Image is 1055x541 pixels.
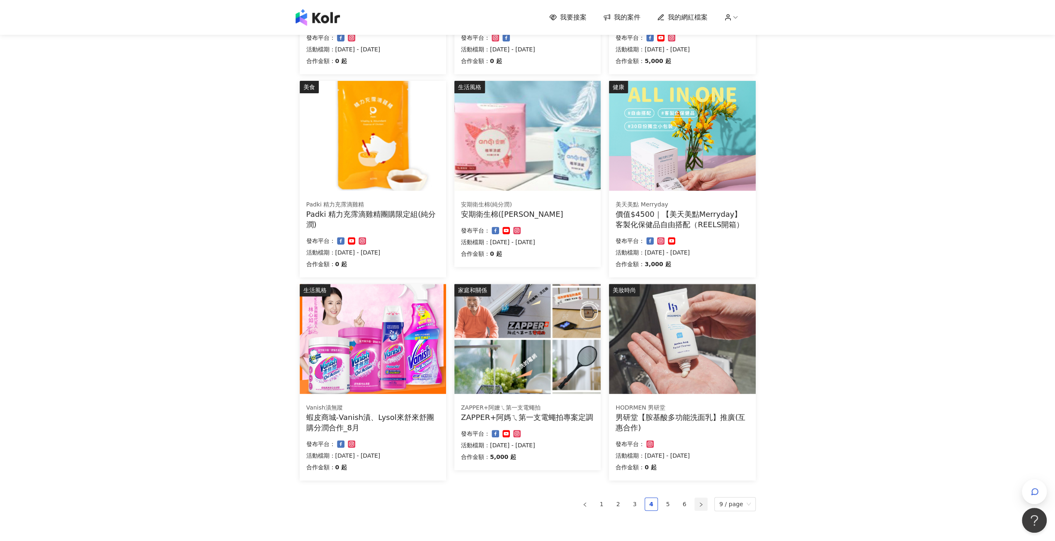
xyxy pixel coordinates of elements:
[461,209,594,219] div: 安期衛生棉([PERSON_NAME]
[714,497,756,511] div: Page Size
[306,451,439,461] p: 活動檔期：[DATE] - [DATE]
[306,439,335,449] p: 發布平台：
[609,81,755,191] img: 客製化保健食品
[616,451,749,461] p: 活動檔期：[DATE] - [DATE]
[616,56,645,66] p: 合作金額：
[578,497,592,511] li: Previous Page
[306,201,439,209] div: Padki 精力充霈滴雞精
[461,404,594,412] div: ZAPPER+阿嬤ㄟ第一支電蠅拍
[300,81,319,93] div: 美食
[668,13,708,22] span: 我的網紅檔案
[616,44,749,54] p: 活動檔期：[DATE] - [DATE]
[645,498,657,510] a: 4
[616,462,645,472] p: 合作金額：
[490,249,502,259] p: 0 起
[582,502,587,507] span: left
[300,284,446,394] img: 漬無蹤、來舒全系列商品
[306,44,439,54] p: 活動檔期：[DATE] - [DATE]
[645,56,671,66] p: 5,000 起
[616,209,749,230] div: 價值$4500｜【美天美點Merryday】客製化保健品自由搭配（REELS開箱）
[300,81,446,191] img: Padki 精力充霈滴雞精(團購限定組)
[306,209,439,230] div: Padki 精力充霈滴雞精團購限定組(純分潤)
[461,440,594,450] p: 活動檔期：[DATE] - [DATE]
[611,497,625,511] li: 2
[560,13,587,22] span: 我要接案
[549,13,587,22] a: 我要接案
[461,429,490,439] p: 發布平台：
[609,284,640,296] div: 美妝時尚
[616,33,645,43] p: 發布平台：
[719,497,751,511] span: 9 / page
[490,452,516,462] p: 5,000 起
[335,462,347,472] p: 0 起
[614,13,640,22] span: 我的案件
[461,201,594,209] div: 安期衛生棉(純分潤)
[306,236,335,246] p: 發布平台：
[603,13,640,22] a: 我的案件
[461,412,594,422] div: ZAPPER+阿媽ㄟ第一支電蠅拍專案定調
[657,13,708,22] a: 我的網紅檔案
[616,412,749,433] div: 男研堂【胺基酸多功能洗面乳】推廣(互惠合作)
[335,56,347,66] p: 0 起
[454,284,601,394] img: ZAPPER+阿媽ㄟ第一支電蠅拍專案定調
[609,284,755,394] img: 胺基酸多功能洗面乳
[300,284,330,296] div: 生活風格
[306,33,335,43] p: 發布平台：
[616,201,749,209] div: 美天美點 Merryday
[454,81,485,93] div: 生活風格
[461,249,490,259] p: 合作金額：
[306,259,335,269] p: 合作金額：
[306,412,439,433] div: 蝦皮商城-Vanish漬、Lysol來舒來舒團購分潤合作_8月
[461,237,594,247] p: 活動檔期：[DATE] - [DATE]
[306,462,335,472] p: 合作金額：
[628,497,641,511] li: 3
[490,56,502,66] p: 0 起
[306,56,335,66] p: 合作金額：
[678,498,691,510] a: 6
[461,56,490,66] p: 合作金額：
[461,452,490,462] p: 合作金額：
[694,497,708,511] li: Next Page
[694,497,708,511] button: right
[678,497,691,511] li: 6
[296,9,340,26] img: logo
[461,33,490,43] p: 發布平台：
[454,284,491,296] div: 家庭和關係
[616,259,645,269] p: 合作金額：
[609,81,628,93] div: 健康
[662,498,674,510] a: 5
[306,404,439,412] div: Vanish漬無蹤
[578,497,592,511] button: left
[645,259,671,269] p: 3,000 起
[616,236,645,246] p: 發布平台：
[616,404,749,412] div: HODRMEN 男研堂
[461,226,490,235] p: 發布平台：
[645,497,658,511] li: 4
[461,44,594,54] p: 活動檔期：[DATE] - [DATE]
[335,259,347,269] p: 0 起
[616,247,749,257] p: 活動檔期：[DATE] - [DATE]
[595,498,608,510] a: 1
[612,498,624,510] a: 2
[616,439,645,449] p: 發布平台：
[454,81,601,191] img: 安期衛生棉
[306,247,439,257] p: 活動檔期：[DATE] - [DATE]
[595,497,608,511] li: 1
[628,498,641,510] a: 3
[661,497,674,511] li: 5
[698,502,703,507] span: right
[645,462,657,472] p: 0 起
[1022,508,1047,533] iframe: Help Scout Beacon - Open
